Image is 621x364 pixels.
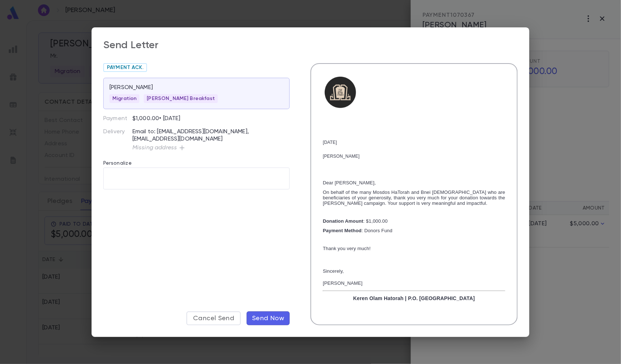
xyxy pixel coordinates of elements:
[103,128,132,152] p: Delivery
[323,140,337,145] span: [DATE]
[323,218,388,224] span: : $1,000.00
[144,96,218,101] span: [PERSON_NAME] Breakfast
[103,115,132,122] p: Payment
[252,314,284,322] span: Send Now
[109,96,139,101] span: Migration
[132,115,181,122] p: $1,000.00 • [DATE]
[323,76,358,111] img: Untitled design (1).png
[323,154,360,159] span: [PERSON_NAME]
[186,311,241,325] button: Cancel Send
[132,144,177,152] p: Missing address
[193,314,234,322] span: Cancel Send
[323,280,363,286] span: [PERSON_NAME]
[323,189,505,206] span: On behalf of the many Mosdos HaTorah and Bnei [DEMOGRAPHIC_DATA] who are beneficiaries of your ge...
[103,39,159,51] div: Send Letter
[323,268,344,274] span: Sincerely,
[103,152,290,168] p: Personalize
[353,295,475,301] strong: Keren Olam Hatorah | P.O. [GEOGRAPHIC_DATA]
[323,228,362,233] strong: Payment Method
[104,65,146,70] span: Payment Ack.
[109,84,153,91] p: [PERSON_NAME]
[323,246,371,251] span: Thank you very much!
[323,218,363,224] strong: Donation Amount
[132,128,290,143] p: Email to: [EMAIL_ADDRESS][DOMAIN_NAME], [EMAIL_ADDRESS][DOMAIN_NAME]
[323,180,376,185] span: Dear [PERSON_NAME],
[247,311,290,325] button: Send Now
[323,228,393,233] span: : Donors Fund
